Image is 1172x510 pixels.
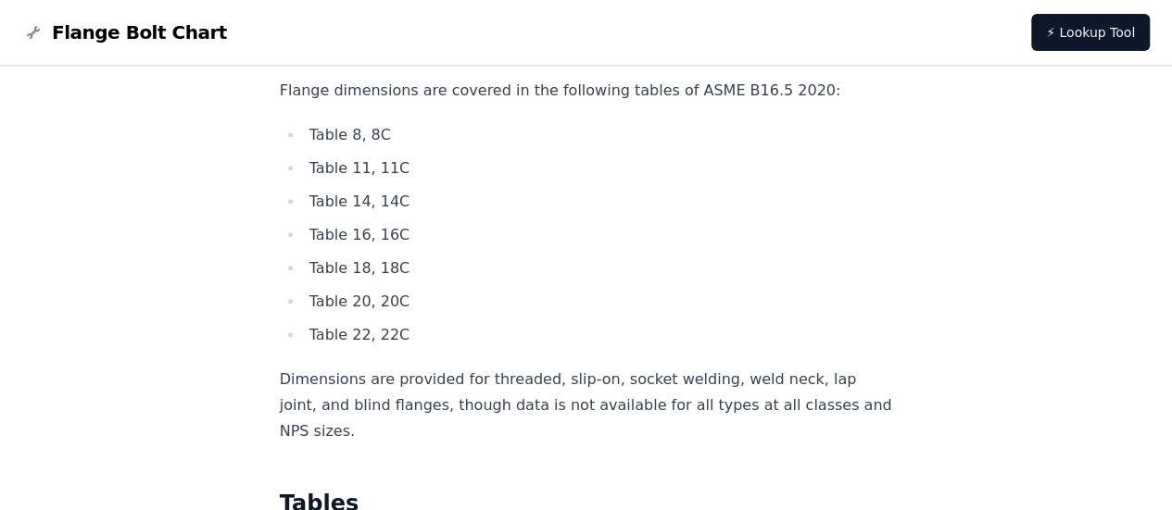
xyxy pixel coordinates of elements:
p: Flange dimensions are covered in the following tables of ASME B16.5 2020: [280,78,893,104]
li: Table 8, 8C [304,122,893,148]
li: Table 20, 20C [304,289,893,315]
li: Table 22, 22C [304,322,893,348]
a: Flange Bolt Chart LogoFlange Bolt Chart [22,19,227,45]
li: Table 11, 11C [304,155,893,181]
img: Flange Bolt Chart Logo [22,21,44,44]
li: Table 14, 14C [304,189,893,215]
span: Flange Bolt Chart [52,19,227,45]
li: Table 18, 18C [304,255,893,281]
li: Table 16, 16C [304,222,893,248]
a: ⚡ Lookup Tool [1031,14,1150,51]
p: Dimensions are provided for threaded, slip-on, socket welding, weld neck, lap joint, and blind fl... [280,367,893,444]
